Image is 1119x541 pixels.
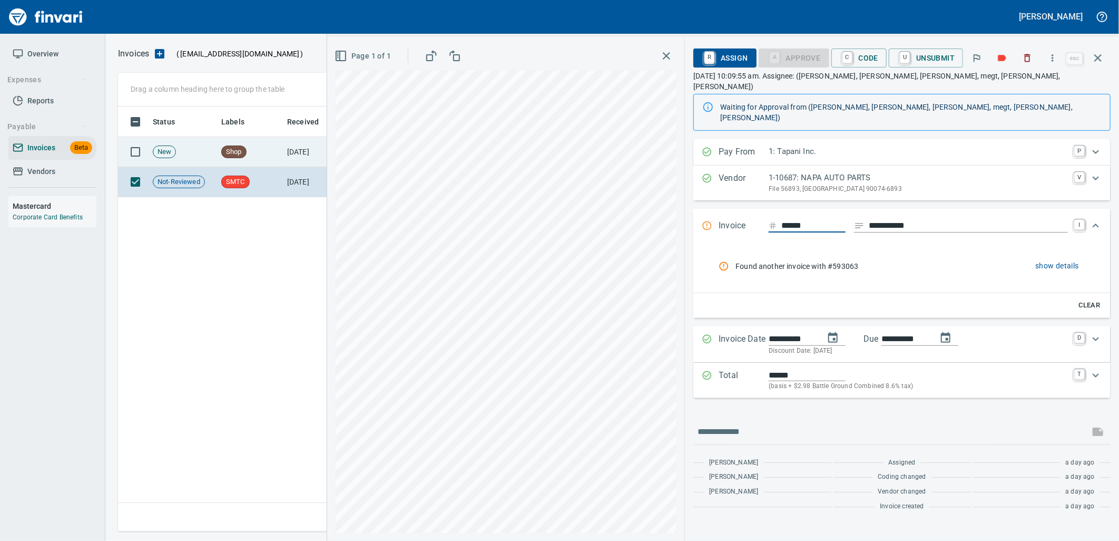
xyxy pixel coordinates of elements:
[769,184,1068,195] p: File 56893, [GEOGRAPHIC_DATA] 90074-6893
[283,137,341,167] td: [DATE]
[889,458,916,468] span: Assigned
[8,136,96,160] a: InvoicesBeta
[693,244,1111,317] div: Expand
[153,115,175,128] span: Status
[1065,458,1095,468] span: a day ago
[693,139,1111,166] div: Expand
[719,333,769,356] p: Invoice Date
[719,172,769,194] p: Vendor
[820,325,846,351] button: change date
[222,147,246,157] span: Shop
[1041,46,1064,70] button: More
[149,47,170,60] button: Upload an Invoice
[702,49,748,67] span: Assign
[13,214,83,221] a: Corporate Card Benefits
[693,49,756,67] button: RAssign
[1016,46,1039,70] button: Discard
[170,49,303,59] p: ( )
[332,46,395,66] button: Page 1 of 1
[1074,369,1085,380] a: T
[1067,53,1083,64] a: esc
[693,166,1111,200] div: Expand
[840,49,879,67] span: Code
[287,115,332,128] span: Received
[1074,333,1085,343] a: D
[337,50,391,63] span: Page 1 of 1
[709,472,758,482] span: [PERSON_NAME]
[719,146,769,159] p: Pay From
[709,458,758,468] span: [PERSON_NAME]
[8,42,96,66] a: Overview
[769,146,1068,158] p: 1: Tapani Inc.
[221,115,244,128] span: Labels
[8,160,96,183] a: Vendors
[769,172,1068,184] p: 1-10687: NAPA AUTO PARTS
[1065,487,1095,497] span: a day ago
[1074,219,1085,230] a: I
[990,46,1014,70] button: Labels
[153,147,175,157] span: New
[6,4,85,30] img: Finvari
[719,219,769,233] p: Invoice
[719,248,1083,284] nav: rules from agents
[13,200,96,212] h6: Mastercard
[1031,256,1083,276] button: show details
[863,333,914,345] p: Due
[693,363,1111,398] div: Expand
[878,472,926,482] span: Coding changed
[1064,45,1111,71] span: Close invoice
[153,177,204,187] span: Not-Reviewed
[1073,297,1106,314] button: Clear
[933,325,958,351] button: change due date
[27,165,55,178] span: Vendors
[693,209,1111,244] div: Expand
[7,73,87,86] span: Expenses
[735,261,945,272] span: Found another invoice with #593063
[693,71,1111,92] p: [DATE] 10:09:55 am. Assignee: ([PERSON_NAME], [PERSON_NAME], [PERSON_NAME], megt, [PERSON_NAME], ...
[118,47,149,60] nav: breadcrumb
[1065,472,1095,482] span: a day ago
[1065,501,1095,512] span: a day ago
[709,487,758,497] span: [PERSON_NAME]
[7,120,87,133] span: Payable
[842,52,852,63] a: C
[769,346,1068,356] p: Discount Date: [DATE]
[965,46,988,70] button: Flag
[889,49,963,67] button: UUnsubmit
[131,84,285,94] p: Drag a column heading here to group the table
[1074,146,1085,156] a: P
[27,141,55,154] span: Invoices
[759,53,829,62] div: Coding Required
[897,49,955,67] span: Unsubmit
[1075,300,1104,312] span: Clear
[769,381,1068,392] p: (basis + $2.98 Battle Ground Combined 8.6% tax)
[720,98,1102,127] div: Waiting for Approval from ([PERSON_NAME], [PERSON_NAME], [PERSON_NAME], megt, [PERSON_NAME], [PER...
[854,220,865,231] svg: Invoice description
[153,115,189,128] span: Status
[27,47,58,61] span: Overview
[900,52,910,63] a: U
[719,261,735,272] div: Rule failed
[179,49,300,59] span: [EMAIL_ADDRESS][DOMAIN_NAME]
[221,115,258,128] span: Labels
[8,89,96,113] a: Reports
[1085,419,1111,445] span: This records your message into the invoice and notifies anyone mentioned
[1074,172,1085,182] a: V
[1019,11,1083,22] h5: [PERSON_NAME]
[1035,259,1079,273] span: show details
[70,142,92,154] span: Beta
[283,167,341,197] td: [DATE]
[704,52,714,63] a: R
[27,94,54,108] span: Reports
[769,219,777,232] svg: Invoice number
[831,49,887,67] button: CCode
[693,326,1111,363] div: Expand
[1017,8,1085,25] button: [PERSON_NAME]
[880,501,924,512] span: Invoice created
[719,369,769,392] p: Total
[3,117,91,137] button: Payable
[118,47,149,60] p: Invoices
[3,70,91,90] button: Expenses
[222,177,249,187] span: SMTC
